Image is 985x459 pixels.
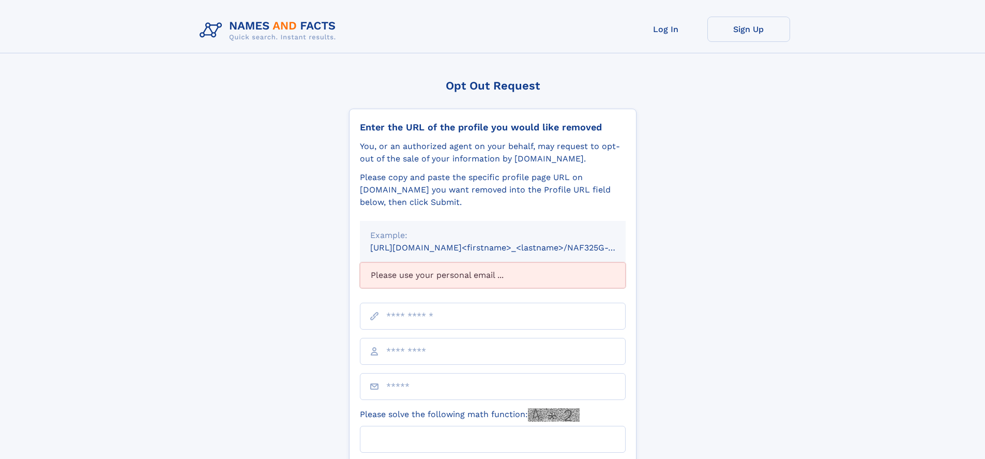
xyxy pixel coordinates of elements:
div: Opt Out Request [349,79,637,92]
div: Enter the URL of the profile you would like removed [360,122,626,133]
a: Log In [625,17,707,42]
div: You, or an authorized agent on your behalf, may request to opt-out of the sale of your informatio... [360,140,626,165]
label: Please solve the following math function: [360,408,580,422]
div: Please use your personal email ... [360,262,626,288]
img: Logo Names and Facts [195,17,344,45]
div: Please copy and paste the specific profile page URL on [DOMAIN_NAME] you want removed into the Pr... [360,171,626,209]
div: Example: [370,229,615,242]
a: Sign Up [707,17,790,42]
small: [URL][DOMAIN_NAME]<firstname>_<lastname>/NAF325G-xxxxxxxx [370,243,645,253]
